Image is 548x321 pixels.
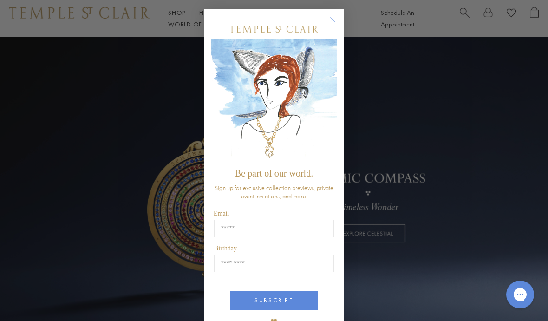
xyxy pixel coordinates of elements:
[214,210,229,217] span: Email
[235,168,313,178] span: Be part of our world.
[211,39,337,164] img: c4a9eb12-d91a-4d4a-8ee0-386386f4f338.jpeg
[214,220,334,237] input: Email
[214,245,237,252] span: Birthday
[502,277,539,312] iframe: Gorgias live chat messenger
[332,19,343,30] button: Close dialog
[230,291,318,310] button: SUBSCRIBE
[230,26,318,33] img: Temple St. Clair
[215,183,333,200] span: Sign up for exclusive collection previews, private event invitations, and more.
